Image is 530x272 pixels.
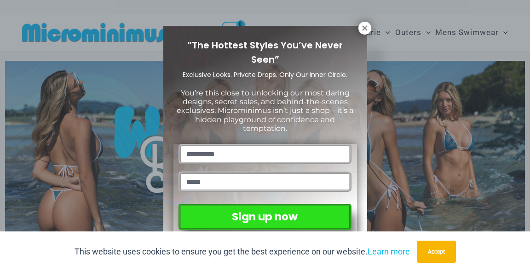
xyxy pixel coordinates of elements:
button: Sign up now [179,204,351,230]
a: Learn more [368,247,410,256]
span: Exclusive Looks. Private Drops. Only Our Inner Circle. [183,70,347,79]
button: Accept [417,241,456,263]
span: “The Hottest Styles You’ve Never Seen” [187,39,343,66]
button: Close [358,22,371,35]
p: This website uses cookies to ensure you get the best experience on our website. [75,245,410,259]
span: You’re this close to unlocking our most daring designs, secret sales, and behind-the-scenes exclu... [177,89,353,133]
